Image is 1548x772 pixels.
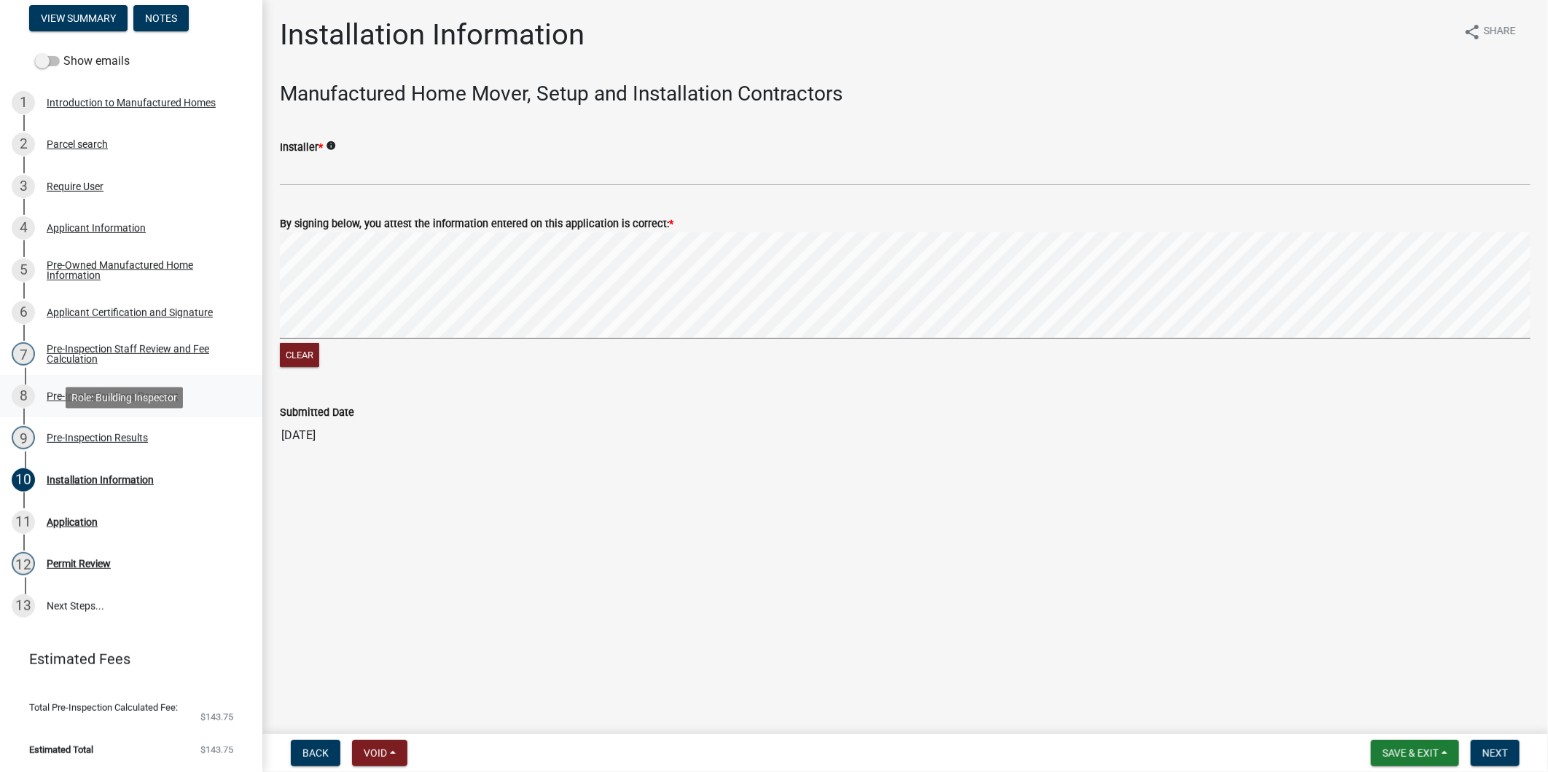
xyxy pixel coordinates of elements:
button: Void [352,740,407,766]
div: Pre-Inspection Fees Payment [47,391,179,401]
span: $143.75 [200,745,233,755]
wm-modal-confirm: Notes [133,13,189,25]
label: Submitted Date [280,408,354,418]
div: Parcel search [47,139,108,149]
span: Share [1484,23,1516,41]
div: 9 [12,426,35,449]
button: Next [1471,740,1520,766]
div: Applicant Certification and Signature [47,307,213,318]
h3: Manufactured Home Mover, Setup and Installation Contractors [280,82,1531,106]
div: 5 [12,259,35,282]
div: Pre-Inspection Staff Review and Fee Calculation [47,344,239,364]
i: share [1463,23,1481,41]
div: 2 [12,133,35,156]
div: Pre-Inspection Results [47,433,148,443]
label: Installer [280,143,323,153]
span: Save & Exit [1383,747,1439,759]
button: shareShare [1452,17,1528,46]
div: 7 [12,342,35,366]
span: Back [302,747,329,759]
span: $143.75 [200,712,233,722]
span: Void [364,747,387,759]
button: Clear [280,343,319,367]
div: 4 [12,216,35,240]
div: 8 [12,385,35,408]
span: Total Pre-Inspection Calculated Fee: [29,703,178,712]
label: Show emails [35,52,130,70]
div: Application [47,517,98,527]
div: Permit Review [47,559,111,569]
button: Notes [133,5,189,31]
div: Introduction to Manufactured Homes [47,98,216,108]
button: Back [291,740,340,766]
wm-modal-confirm: Summary [29,13,128,25]
div: Installation Information [47,475,154,485]
div: 12 [12,552,35,575]
span: Estimated Total [29,745,93,755]
a: Estimated Fees [12,645,239,674]
div: Role: Building Inspector [66,387,183,408]
div: Pre-Owned Manufactured Home Information [47,260,239,280]
div: 10 [12,468,35,492]
div: Applicant Information [47,223,146,233]
div: 1 [12,91,35,114]
i: info [326,141,336,151]
span: Next [1482,747,1508,759]
h1: Installation Information [280,17,585,52]
button: View Summary [29,5,128,31]
div: 6 [12,301,35,324]
div: 11 [12,511,35,534]
button: Save & Exit [1371,740,1459,766]
div: Require User [47,181,103,192]
div: 13 [12,594,35,618]
label: By signing below, you attest the information entered on this application is correct: [280,219,673,229]
div: 3 [12,175,35,198]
